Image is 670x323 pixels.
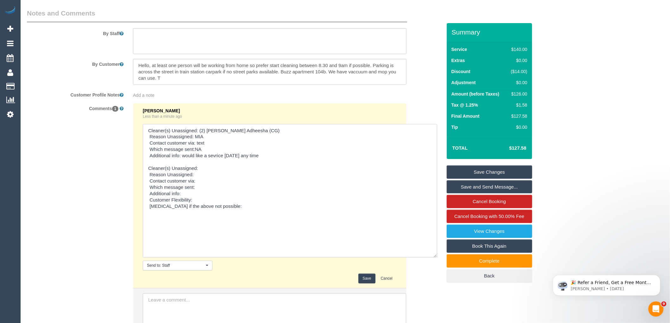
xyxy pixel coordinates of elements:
[452,68,471,75] label: Discount
[143,108,180,113] span: [PERSON_NAME]
[452,57,465,64] label: Extras
[509,68,528,75] div: ($14.00)
[358,274,375,283] button: Save
[509,113,528,119] div: $127.58
[452,124,458,130] label: Tip
[452,102,478,108] label: Tax @ 1.25%
[447,254,532,268] a: Complete
[452,145,468,151] strong: Total
[447,180,532,194] a: Save and Send Message...
[133,93,155,98] span: Add a note
[509,57,528,64] div: $0.00
[509,102,528,108] div: $1.58
[28,24,109,30] p: Message from Ellie, sent 2d ago
[447,239,532,253] a: Book This Again
[447,225,532,238] a: View Changes
[490,146,526,151] h4: $127.58
[22,103,128,112] label: Comments
[377,274,397,283] button: Cancel
[509,91,528,97] div: $126.00
[28,18,108,86] span: 🎉 Refer a Friend, Get a Free Month! 🎉 Love Automaid? Share the love! When you refer a friend who ...
[648,301,664,317] iframe: Intercom live chat
[452,28,529,36] h3: Summary
[22,28,128,37] label: By Staff
[452,79,476,86] label: Adjustment
[452,91,499,97] label: Amount (before Taxes)
[543,262,670,306] iframe: Intercom notifications message
[22,59,128,67] label: By Customer
[509,124,528,130] div: $0.00
[143,261,212,270] button: Send to: Staff
[447,269,532,283] a: Back
[452,46,467,53] label: Service
[509,79,528,86] div: $0.00
[112,106,119,112] span: 1
[454,214,524,219] span: Cancel Booking with 50.00% Fee
[22,90,128,98] label: Customer Profile Notes
[27,9,407,23] legend: Notes and Comments
[509,46,528,53] div: $140.00
[147,263,204,268] span: Send to: Staff
[452,113,480,119] label: Final Amount
[4,6,16,15] img: Automaid Logo
[661,301,667,307] span: 9
[447,210,532,223] a: Cancel Booking with 50.00% Fee
[447,165,532,179] a: Save Changes
[143,114,182,119] a: Less than a minute ago
[447,195,532,208] a: Cancel Booking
